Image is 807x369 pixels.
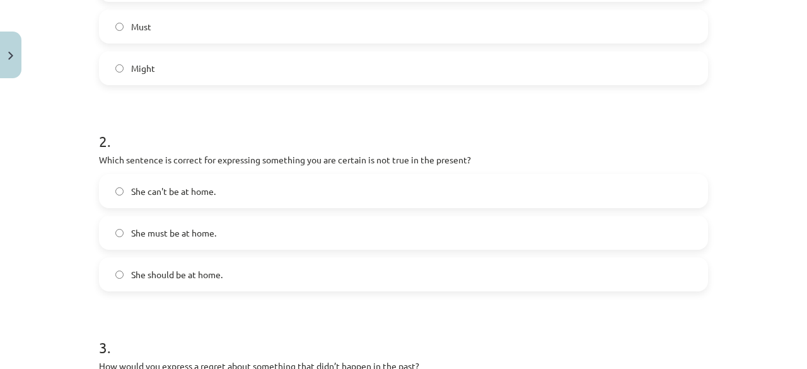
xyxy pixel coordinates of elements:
input: She should be at home. [115,271,124,279]
input: She can't be at home. [115,187,124,196]
input: She must be at home. [115,229,124,237]
span: Must [131,20,151,33]
span: She must be at home. [131,226,216,240]
input: Might [115,64,124,73]
span: Might [131,62,155,75]
span: She should be at home. [131,268,223,281]
p: Which sentence is correct for expressing something you are certain is not true in the present? [99,153,708,167]
img: icon-close-lesson-0947bae3869378f0d4975bcd49f059093ad1ed9edebbc8119c70593378902aed.svg [8,52,13,60]
input: Must [115,23,124,31]
h1: 2 . [99,110,708,149]
h1: 3 . [99,317,708,356]
span: She can't be at home. [131,185,216,198]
